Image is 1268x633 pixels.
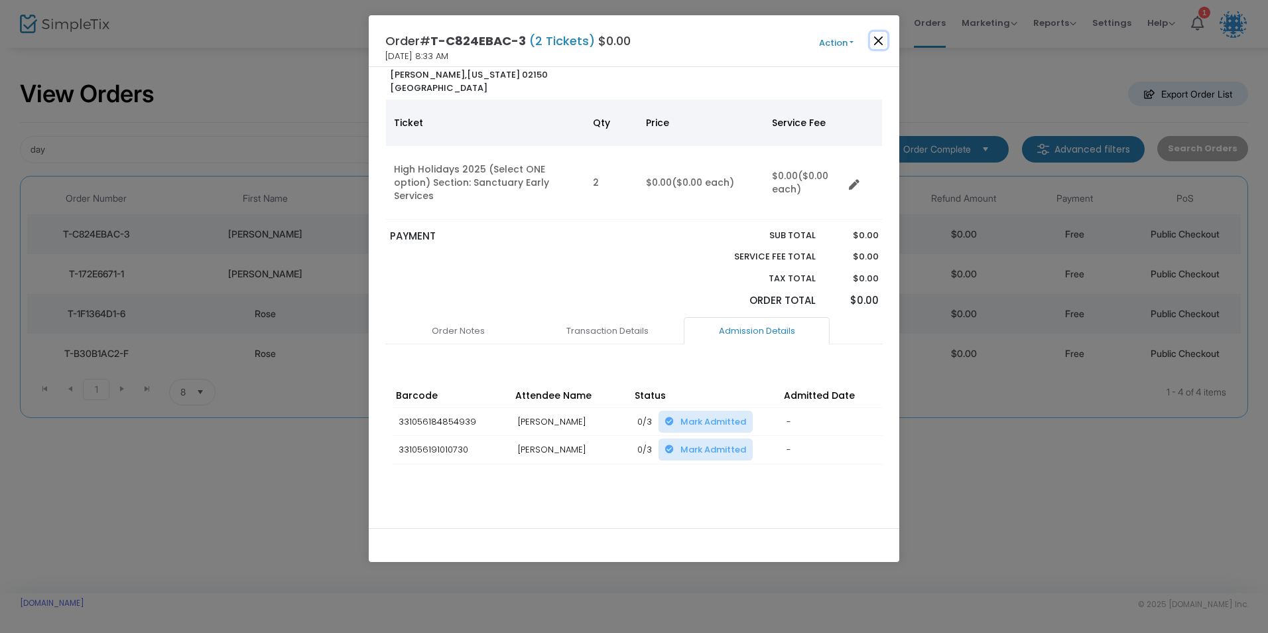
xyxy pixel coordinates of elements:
[796,36,876,50] button: Action
[828,293,878,309] p: $0.00
[585,146,638,220] td: 2
[764,100,844,146] th: Service Fee
[385,50,448,63] span: [DATE] 8:33 AM
[772,169,828,196] span: ($0.00 each)
[385,317,531,345] a: Order Notes
[684,317,830,345] a: Admission Details
[780,407,899,436] td: -
[828,272,878,285] p: $0.00
[392,371,511,408] th: Barcode
[703,229,816,242] p: Sub total
[703,293,816,309] p: Order Total
[526,33,598,49] span: (2 Tickets)
[828,250,878,263] p: $0.00
[780,436,899,464] td: -
[385,32,631,50] h4: Order# $0.00
[780,371,899,408] th: Admitted Date
[637,415,652,428] span: 0/3
[386,100,882,220] div: Data table
[703,250,816,263] p: Service Fee Total
[430,33,526,49] span: T-C824EBAC-3
[870,32,887,49] button: Close
[386,146,585,220] td: High Holidays 2025 (Select ONE option) Section: Sanctuary Early Services
[386,100,585,146] th: Ticket
[390,68,548,94] b: [US_STATE] 02150 [GEOGRAPHIC_DATA]
[511,436,631,464] td: [PERSON_NAME]
[703,272,816,285] p: Tax Total
[828,229,878,242] p: $0.00
[638,100,764,146] th: Price
[638,146,764,220] td: $0.00
[680,443,746,456] span: Mark Admitted
[392,407,511,436] td: 331056184854939
[585,100,638,146] th: Qty
[392,436,511,464] td: 331056191010730
[390,68,467,81] span: [PERSON_NAME],
[764,146,844,220] td: $0.00
[637,443,652,456] span: 0/3
[680,415,746,428] span: Mark Admitted
[631,371,780,408] th: Status
[535,317,680,345] a: Transaction Details
[511,371,631,408] th: Attendee Name
[672,176,734,189] span: ($0.00 each)
[390,229,628,244] p: PAYMENT
[511,407,631,436] td: [PERSON_NAME]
